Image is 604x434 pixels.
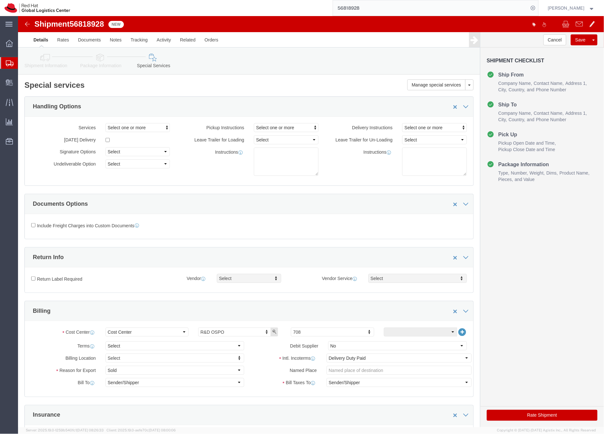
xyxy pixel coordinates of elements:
span: [DATE] 08:00:06 [149,429,176,432]
button: [PERSON_NAME] [548,4,595,12]
span: Client: 2025.19.0-aefe70c [107,429,176,432]
input: Search for shipment number, reference number [333,0,529,16]
iframe: FS Legacy Container [18,16,604,427]
img: logo [5,3,70,13]
span: Server: 2025.19.0-1259b540fc1 [26,429,104,432]
span: Sona Mala [548,5,585,12]
span: [DATE] 08:26:33 [77,429,104,432]
span: Copyright © [DATE]-[DATE] Agistix Inc., All Rights Reserved [497,428,596,433]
